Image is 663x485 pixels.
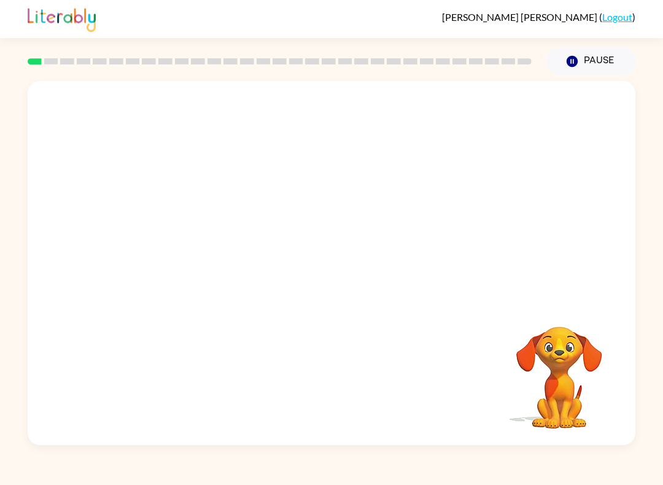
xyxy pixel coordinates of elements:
[498,308,621,430] video: Your browser must support playing .mp4 files to use Literably. Please try using another browser.
[442,11,599,23] span: [PERSON_NAME] [PERSON_NAME]
[546,47,635,76] button: Pause
[28,5,96,32] img: Literably
[602,11,632,23] a: Logout
[442,11,635,23] div: ( )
